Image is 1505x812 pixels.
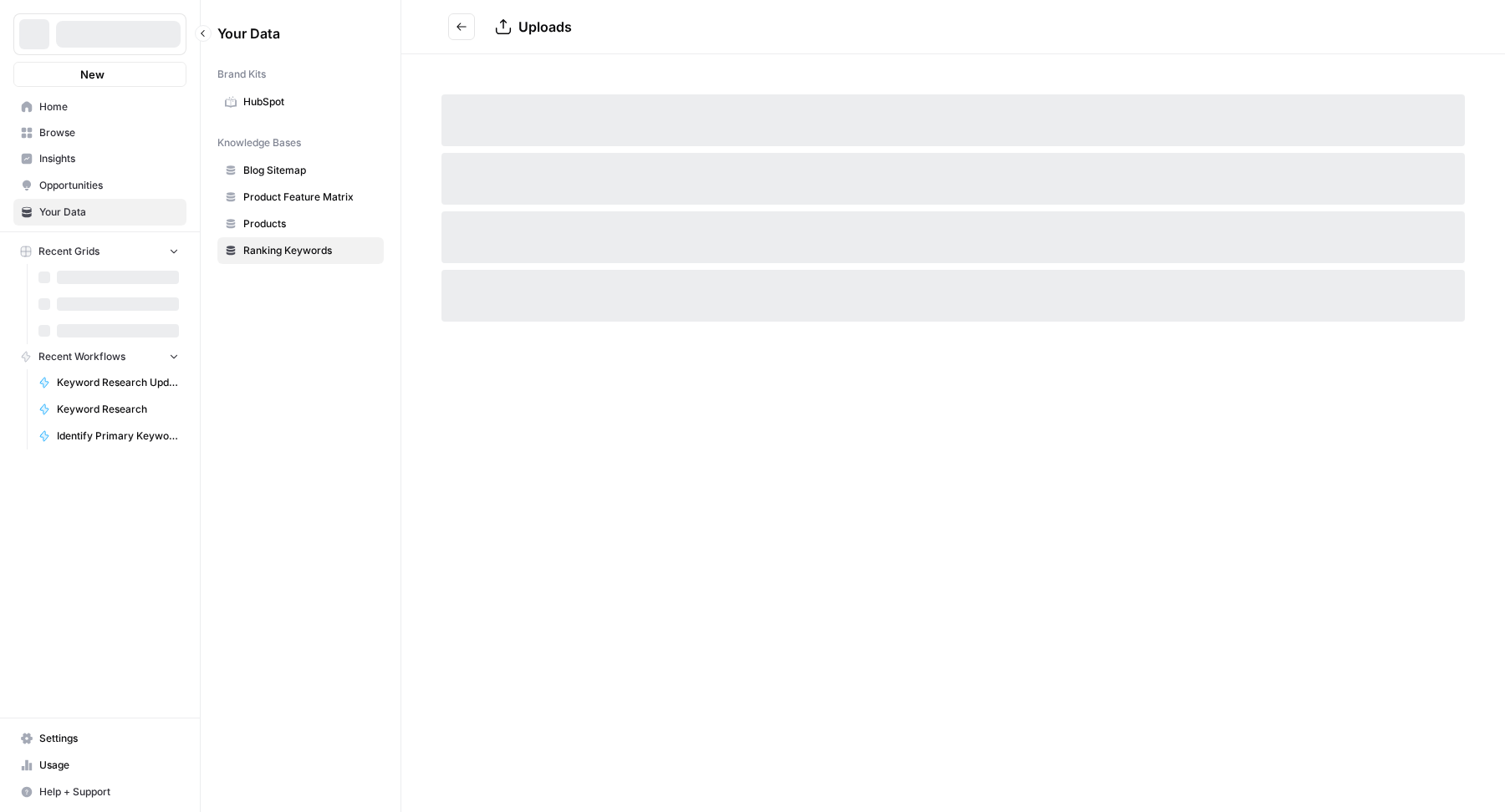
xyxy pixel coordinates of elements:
a: Products [217,211,384,237]
span: Usage [39,758,179,773]
a: Blog Sitemap [217,157,384,184]
button: Recent Grids [13,239,186,264]
span: Products [243,216,376,231]
a: Insights [13,145,186,172]
span: Brand Kits [217,67,266,82]
a: Usage [13,752,186,779]
span: Help + Support [39,784,179,799]
span: Opportunities [39,178,179,193]
span: Recent Workflows [38,349,125,364]
span: Your Data [217,23,364,43]
span: Keyword Research [57,402,179,417]
span: Settings [39,731,179,746]
button: Recent Workflows [13,344,186,369]
span: Ranking Keywords [243,243,376,258]
span: Insights [39,151,179,166]
span: Keyword Research Update [57,375,179,390]
span: Your Data [39,205,179,220]
button: New [13,62,186,87]
span: Knowledge Bases [217,135,301,150]
a: Keyword Research Update [31,369,186,396]
button: Go back [448,13,475,40]
span: Uploads [518,18,572,35]
button: Help + Support [13,779,186,805]
a: Browse [13,119,186,146]
span: Browse [39,125,179,140]
a: Home [13,94,186,120]
span: Home [39,99,179,114]
a: Your Data [13,199,186,226]
span: Recent Grids [38,244,99,259]
span: Blog Sitemap [243,163,376,178]
a: Product Feature Matrix [217,184,384,211]
span: Product Feature Matrix [243,190,376,205]
span: HubSpot [243,94,376,109]
a: Identify Primary Keyword from Page [31,423,186,449]
a: HubSpot [217,89,384,115]
span: New [80,66,105,83]
a: Keyword Research [31,396,186,423]
a: Opportunities [13,172,186,199]
span: Identify Primary Keyword from Page [57,429,179,444]
a: Ranking Keywords [217,237,384,264]
a: Settings [13,725,186,752]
